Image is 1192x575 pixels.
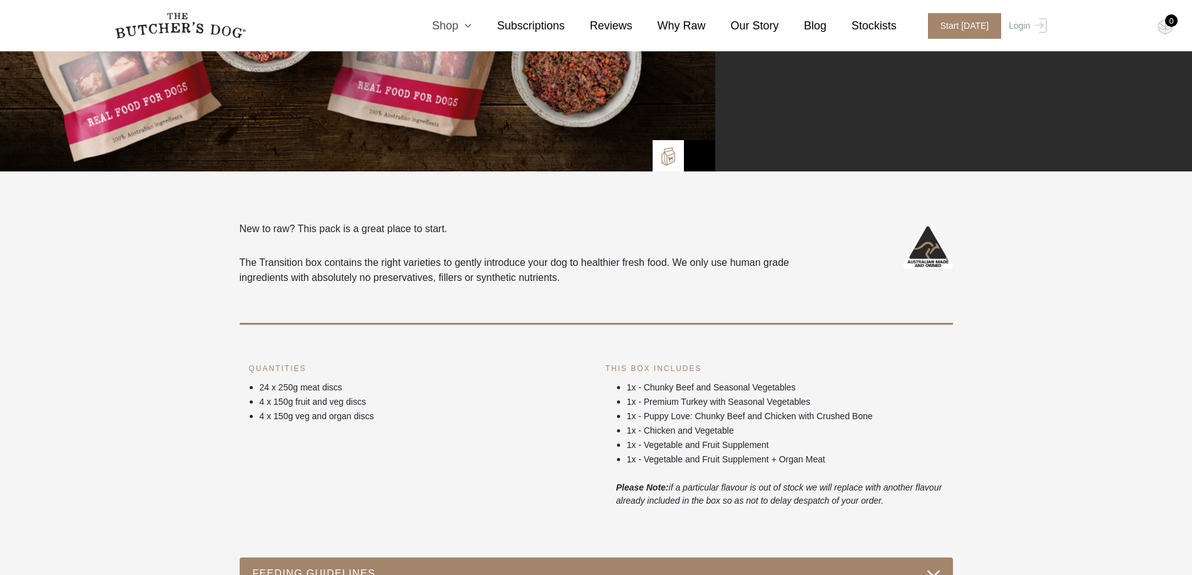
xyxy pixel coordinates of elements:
[928,13,1002,39] span: Start [DATE]
[565,18,633,34] a: Reviews
[690,146,709,165] img: TBD_Category_Icons-1.png
[627,453,944,466] p: 1x - Vegetable and Fruit Supplement + Organ Meat
[260,381,587,394] p: 24 x 250g meat discs
[1158,19,1173,35] img: TBD_Cart-Empty.png
[260,395,587,409] p: 4 x 150g fruit and veg discs
[472,18,564,34] a: Subscriptions
[915,13,1006,39] a: Start [DATE]
[616,482,669,492] i: Please Note:
[606,362,944,375] h6: THIS BOX INCLUDES
[240,255,810,285] p: The Transition box contains the right varieties to gently introduce your dog to healthier fresh f...
[659,147,678,166] img: TBD_Build-A-Box.png
[627,424,944,437] p: 1x - Chicken and Vegetable
[260,410,587,423] p: 4 x 150g veg and organ discs
[249,362,587,375] h6: QUANTITIES
[627,410,944,423] p: 1x - Puppy Love: Chunky Beef and Chicken with Crushed Bone
[616,482,942,506] i: if a particular flavour is out of stock we will replace with another flavour already included in ...
[903,221,953,272] img: Australian-Made_White.png
[633,18,706,34] a: Why Raw
[627,395,944,409] p: 1x - Premium Turkey with Seasonal Vegetables
[779,18,827,34] a: Blog
[407,18,472,34] a: Shop
[1165,14,1178,27] div: 0
[1006,13,1046,39] a: Login
[240,221,810,285] div: New to raw? This pack is a great place to start.
[627,439,944,452] p: 1x - Vegetable and Fruit Supplement
[627,381,944,394] p: 1x - Chunky Beef and Seasonal Vegetables
[706,18,779,34] a: Our Story
[827,18,897,34] a: Stockists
